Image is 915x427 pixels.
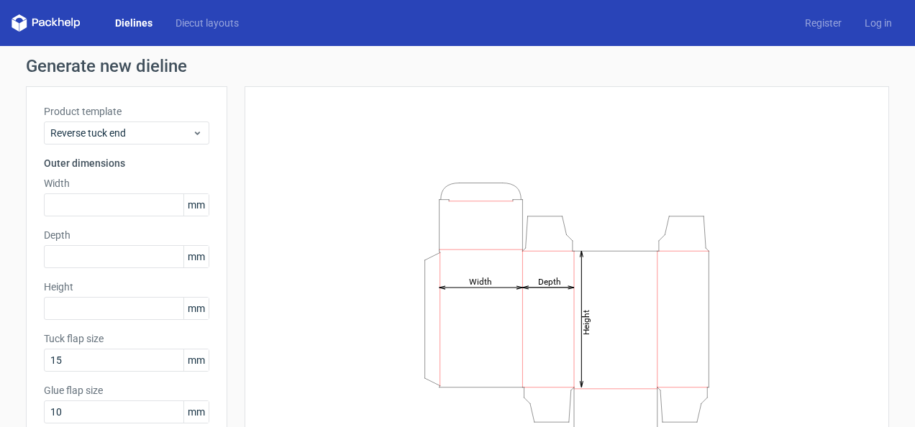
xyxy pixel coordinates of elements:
span: mm [183,401,209,423]
label: Glue flap size [44,383,209,398]
tspan: Depth [538,276,561,286]
span: mm [183,194,209,216]
a: Dielines [104,16,164,30]
label: Tuck flap size [44,331,209,346]
label: Height [44,280,209,294]
h3: Outer dimensions [44,156,209,170]
span: Reverse tuck end [50,126,192,140]
label: Width [44,176,209,190]
a: Diecut layouts [164,16,250,30]
span: mm [183,298,209,319]
a: Register [793,16,853,30]
span: mm [183,246,209,267]
label: Depth [44,228,209,242]
span: mm [183,349,209,371]
a: Log in [853,16,903,30]
h1: Generate new dieline [26,58,889,75]
tspan: Height [581,309,591,334]
tspan: Width [469,276,492,286]
label: Product template [44,104,209,119]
